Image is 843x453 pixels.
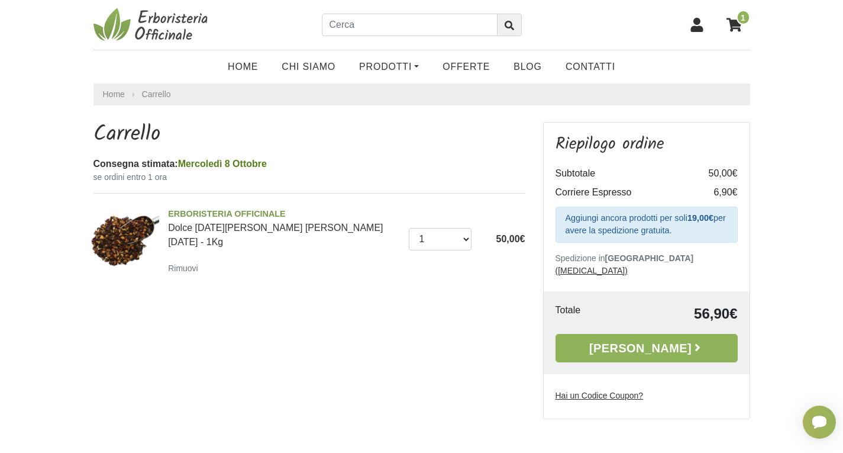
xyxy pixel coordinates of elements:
[502,55,554,79] a: Blog
[270,55,347,79] a: Chi Siamo
[690,164,738,183] td: 50,00€
[168,264,198,273] small: Rimuovi
[93,157,525,171] div: Consegna stimata:
[178,159,267,169] span: Mercoledì 8 Ottobre
[803,406,836,439] iframe: Smartsupp widget button
[622,303,738,325] td: 56,90€
[737,10,750,25] span: 1
[555,252,738,277] p: Spedizione in
[216,55,270,79] a: Home
[721,10,750,40] a: 1
[555,207,738,243] div: Aggiungi ancora prodotti per soli per avere la spedizione gratuita.
[142,89,171,99] a: Carrello
[93,122,525,147] h1: Carrello
[687,213,713,223] strong: 19,00€
[555,390,644,402] label: Hai un Codice Coupon?
[555,303,622,325] td: Totale
[431,55,502,79] a: OFFERTE
[555,266,628,275] a: ([MEDICAL_DATA])
[168,261,203,275] a: Rimuovi
[93,171,525,184] small: se ordini entro 1 ora
[322,14,498,36] input: Cerca
[168,208,400,247] a: ERBORISTERIA OFFICINALEDolce [DATE][PERSON_NAME] [PERSON_NAME][DATE] - 1Kg
[554,55,627,79] a: Contatti
[555,391,644,400] u: Hai un Codice Coupon?
[555,183,690,202] td: Corriere Espresso
[555,164,690,183] td: Subtotale
[690,183,738,202] td: 6,90€
[103,88,125,101] a: Home
[555,134,738,155] h3: Riepilogo ordine
[93,83,750,105] nav: breadcrumb
[605,253,694,263] b: [GEOGRAPHIC_DATA]
[168,208,400,221] span: ERBORISTERIA OFFICINALE
[89,203,160,274] img: Dolce Natale - infuso di Natale - 1Kg
[496,234,525,244] span: 50,00€
[93,7,212,43] img: Erboristeria Officinale
[555,334,738,362] a: [PERSON_NAME]
[347,55,431,79] a: Prodotti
